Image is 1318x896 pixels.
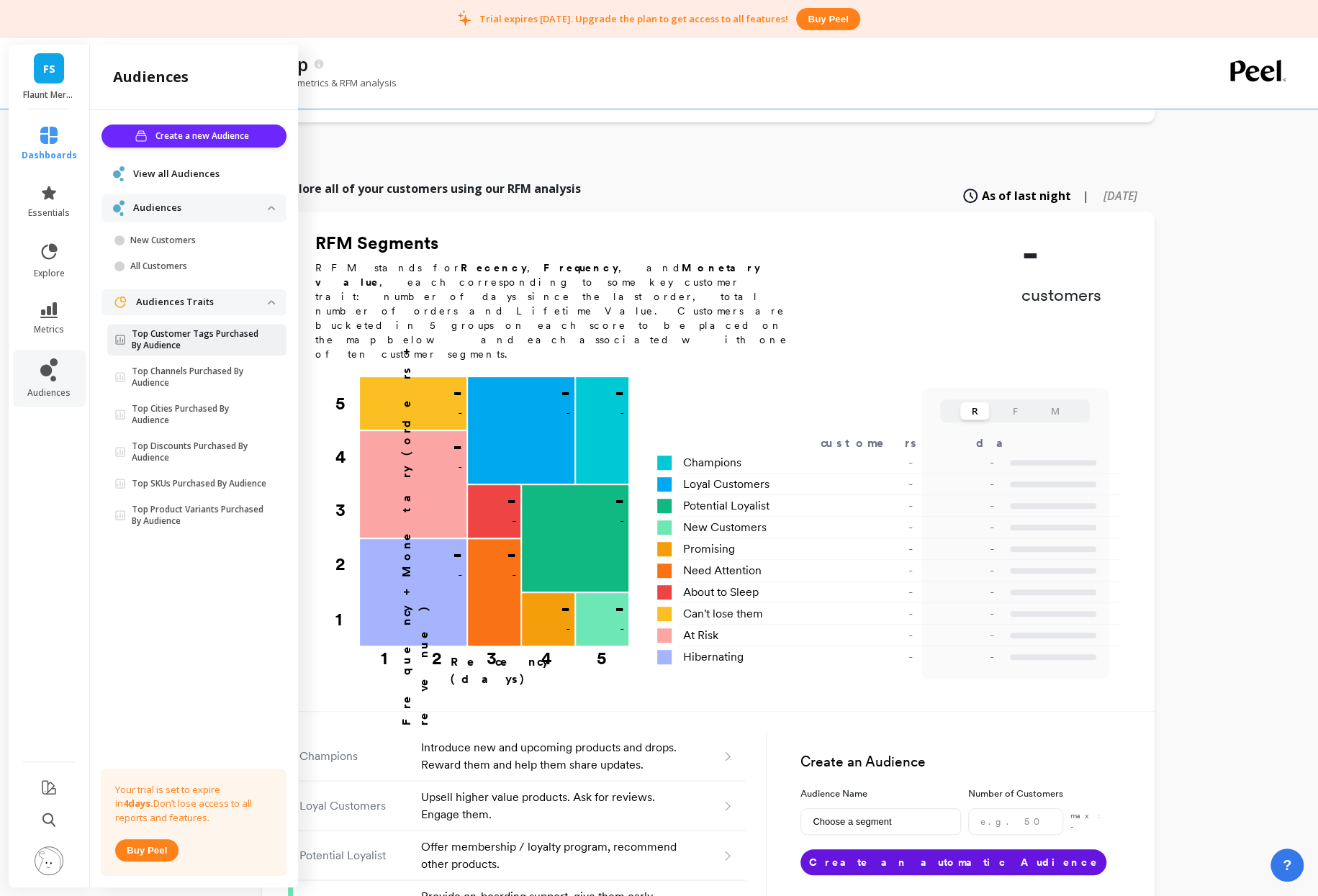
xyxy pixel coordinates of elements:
[315,232,805,255] h2: RFM Segments
[335,377,358,430] div: 5
[132,366,268,389] p: Top Channels Purchased By Audience
[931,454,994,471] p: -
[155,129,253,143] span: Create a new Audience
[132,440,268,463] p: Top Discounts Purchased By Audience
[268,300,275,304] img: down caret icon
[133,167,275,181] a: View all Audiences
[827,497,930,515] div: -
[113,67,189,87] h2: audiences
[615,489,624,512] p: -
[968,808,1063,835] input: e.g. 500
[113,200,125,215] img: navigation item icon
[1270,849,1304,882] button: ?
[931,562,994,579] p: -
[453,381,462,404] p: -
[398,299,433,725] p: Frequency + Monetary (orders + revenue)
[34,324,64,335] span: metrics
[113,295,127,309] img: navigation item icon
[133,201,268,215] p: Audiences
[931,605,994,623] p: -
[827,540,930,558] div: -
[130,261,268,272] p: All Customers
[335,592,358,647] div: 1
[574,647,628,661] div: 5
[507,543,516,566] p: -
[133,167,220,181] span: View all Audiences
[458,458,462,476] p: -
[931,540,994,558] p: -
[543,262,618,273] b: Frequency
[968,787,1128,801] label: Number of Customers
[683,562,762,579] span: Need Attention
[1070,810,1128,833] p: max: -
[566,404,570,422] p: -
[931,476,994,493] p: -
[561,597,570,620] p: -
[976,435,1035,452] div: days
[683,627,718,644] span: At Risk
[683,454,741,471] span: Champions
[1103,188,1137,204] span: [DATE]
[827,476,930,493] div: -
[34,268,65,279] span: explore
[566,620,570,638] p: -
[800,787,960,801] label: Audience Name
[561,381,570,404] p: -
[519,647,574,661] div: 4
[827,605,930,623] div: -
[132,403,268,426] p: Top Cities Purchased By Audience
[23,89,76,101] p: Flaunt Merch Shop
[132,478,266,489] p: Top SKUs Purchased By Audience
[479,12,787,25] p: Trial expires [DATE]. Upgrade the plan to get access to all features!
[1041,402,1070,420] button: M
[620,620,624,638] p: -
[299,847,412,864] p: Potential Loyalist
[458,404,462,422] p: -
[315,261,805,361] p: RFM stands for , , and , each corresponding to some key customer trait: number of days since the ...
[28,207,70,219] span: essentials
[960,402,989,420] button: R
[827,562,930,579] div: -
[132,328,268,351] p: Top Customer Tags Purchased By Audience
[299,797,412,815] p: Loyal Customers
[410,647,464,661] div: 2
[827,648,930,666] div: -
[1021,232,1101,275] p: -
[620,512,624,530] p: -
[35,846,63,875] img: profile picture
[620,404,624,422] p: -
[683,584,759,601] span: About to Sleep
[453,435,462,458] p: -
[43,60,55,77] span: FS
[827,627,930,644] div: -
[113,166,125,181] img: navigation item icon
[130,235,268,246] p: New Customers
[421,838,680,873] p: Offer membership / loyalty program, recommend other products.
[827,454,930,471] div: -
[1083,187,1089,204] span: |
[507,489,516,512] p: -
[458,566,462,584] p: -
[800,849,1106,875] button: Create an automatic Audience
[453,543,462,566] p: -
[512,512,516,530] p: -
[27,387,71,399] span: audiences
[827,519,930,536] div: -
[299,748,412,765] p: Champions
[115,783,272,825] p: Your trial is set to expire in Don’t lose access to all reports and features.
[683,519,767,536] span: New Customers
[615,381,624,404] p: -
[683,605,763,623] span: Can't lose them
[132,504,268,527] p: Top Product Variants Purchased By Audience
[931,584,994,601] p: -
[683,540,735,558] span: Promising
[800,752,1128,773] h3: Create an Audience
[136,295,268,309] p: Audiences Traits
[1021,284,1101,307] p: customers
[335,484,358,537] div: 3
[683,497,769,515] span: Potential Loyalist
[101,125,286,148] button: Create a new Audience
[512,566,516,584] p: -
[683,476,769,493] span: Loyal Customers
[461,262,527,273] b: Recency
